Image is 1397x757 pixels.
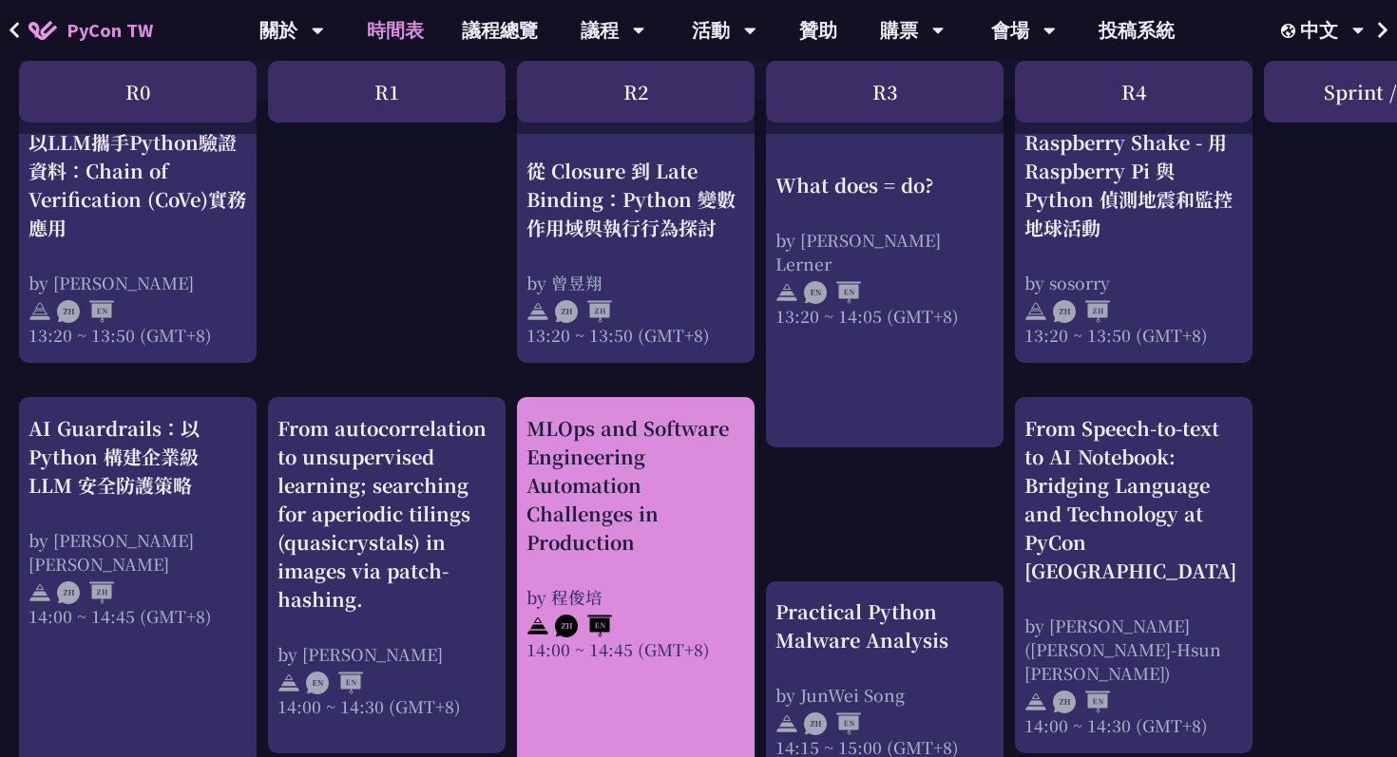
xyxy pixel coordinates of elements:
[277,672,300,694] img: svg+xml;base64,PHN2ZyB4bWxucz0iaHR0cDovL3d3dy53My5vcmcvMjAwMC9zdmciIHdpZHRoPSIyNCIgaGVpZ2h0PSIyNC...
[775,171,994,199] div: What does = do?
[29,323,247,347] div: 13:20 ~ 13:50 (GMT+8)
[29,581,51,604] img: svg+xml;base64,PHN2ZyB4bWxucz0iaHR0cDovL3d3dy53My5vcmcvMjAwMC9zdmciIHdpZHRoPSIyNCIgaGVpZ2h0PSIyNC...
[555,615,612,637] img: ZHEN.371966e.svg
[277,642,496,666] div: by [PERSON_NAME]
[1024,614,1243,685] div: by [PERSON_NAME]([PERSON_NAME]-Hsun [PERSON_NAME])
[29,414,247,500] div: AI Guardrails：以 Python 構建企業級 LLM 安全防護策略
[277,414,496,614] div: From autocorrelation to unsupervised learning; searching for aperiodic tilings (quasicrystals) in...
[526,323,745,347] div: 13:20 ~ 13:50 (GMT+8)
[1024,323,1243,347] div: 13:20 ~ 13:50 (GMT+8)
[1024,271,1243,294] div: by sosorry
[1015,61,1253,123] div: R4
[775,281,798,304] img: svg+xml;base64,PHN2ZyB4bWxucz0iaHR0cDovL3d3dy53My5vcmcvMjAwMC9zdmciIHdpZHRoPSIyNCIgaGVpZ2h0PSIyNC...
[29,128,247,347] a: 以LLM攜手Python驗證資料：Chain of Verification (CoVe)實務應用 by [PERSON_NAME] 13:20 ~ 13:50 (GMT+8)
[29,604,247,628] div: 14:00 ~ 14:45 (GMT+8)
[526,585,745,609] div: by 程俊培
[1024,128,1243,347] a: Raspberry Shake - 用 Raspberry Pi 與 Python 偵測地震和監控地球活動 by sosorry 13:20 ~ 13:50 (GMT+8)
[775,128,994,431] a: What does = do? by [PERSON_NAME] Lerner 13:20 ~ 14:05 (GMT+8)
[804,712,861,735] img: ZHEN.371966e.svg
[526,300,549,323] img: svg+xml;base64,PHN2ZyB4bWxucz0iaHR0cDovL3d3dy53My5vcmcvMjAwMC9zdmciIHdpZHRoPSIyNCIgaGVpZ2h0PSIyNC...
[10,7,172,54] a: PyCon TW
[1024,128,1243,242] div: Raspberry Shake - 用 Raspberry Pi 與 Python 偵測地震和監控地球活動
[526,271,745,294] div: by 曾昱翔
[775,228,994,275] div: by [PERSON_NAME] Lerner
[29,271,247,294] div: by [PERSON_NAME]
[1024,691,1047,713] img: svg+xml;base64,PHN2ZyB4bWxucz0iaHR0cDovL3d3dy53My5vcmcvMjAwMC9zdmciIHdpZHRoPSIyNCIgaGVpZ2h0PSIyNC...
[1024,414,1243,737] a: From Speech-to-text to AI Notebook: Bridging Language and Technology at PyCon [GEOGRAPHIC_DATA] b...
[526,128,745,347] a: 從 Closure 到 Late Binding：Python 變數作用域與執行行為探討 by 曾昱翔 13:20 ~ 13:50 (GMT+8)
[19,61,257,123] div: R0
[1281,24,1300,38] img: Locale Icon
[306,672,363,694] img: ENEN.5a408d1.svg
[775,304,994,328] div: 13:20 ~ 14:05 (GMT+8)
[1024,414,1243,585] div: From Speech-to-text to AI Notebook: Bridging Language and Technology at PyCon [GEOGRAPHIC_DATA]
[775,597,994,654] div: Practical Python Malware Analysis
[67,16,153,45] span: PyCon TW
[526,615,549,637] img: svg+xml;base64,PHN2ZyB4bWxucz0iaHR0cDovL3d3dy53My5vcmcvMjAwMC9zdmciIHdpZHRoPSIyNCIgaGVpZ2h0PSIyNC...
[766,61,1004,123] div: R3
[268,61,506,123] div: R1
[29,21,57,40] img: Home icon of PyCon TW 2025
[29,528,247,576] div: by [PERSON_NAME] [PERSON_NAME]
[775,683,994,707] div: by JunWei Song
[555,300,612,323] img: ZHZH.38617ef.svg
[29,300,51,323] img: svg+xml;base64,PHN2ZyB4bWxucz0iaHR0cDovL3d3dy53My5vcmcvMjAwMC9zdmciIHdpZHRoPSIyNCIgaGVpZ2h0PSIyNC...
[57,581,114,604] img: ZHZH.38617ef.svg
[804,281,861,304] img: ENEN.5a408d1.svg
[277,694,496,718] div: 14:00 ~ 14:30 (GMT+8)
[57,300,114,323] img: ZHEN.371966e.svg
[1024,300,1047,323] img: svg+xml;base64,PHN2ZyB4bWxucz0iaHR0cDovL3d3dy53My5vcmcvMjAwMC9zdmciIHdpZHRoPSIyNCIgaGVpZ2h0PSIyNC...
[1024,713,1243,737] div: 14:00 ~ 14:30 (GMT+8)
[277,414,496,737] a: From autocorrelation to unsupervised learning; searching for aperiodic tilings (quasicrystals) in...
[526,157,745,242] div: 從 Closure 到 Late Binding：Python 變數作用域與執行行為探討
[526,414,745,557] div: MLOps and Software Engineering Automation Challenges in Production
[29,128,247,242] div: 以LLM攜手Python驗證資料：Chain of Verification (CoVe)實務應用
[517,61,755,123] div: R2
[775,712,798,735] img: svg+xml;base64,PHN2ZyB4bWxucz0iaHR0cDovL3d3dy53My5vcmcvMjAwMC9zdmciIHdpZHRoPSIyNCIgaGVpZ2h0PSIyNC...
[1053,691,1110,713] img: ZHEN.371966e.svg
[526,637,745,661] div: 14:00 ~ 14:45 (GMT+8)
[1053,300,1110,323] img: ZHZH.38617ef.svg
